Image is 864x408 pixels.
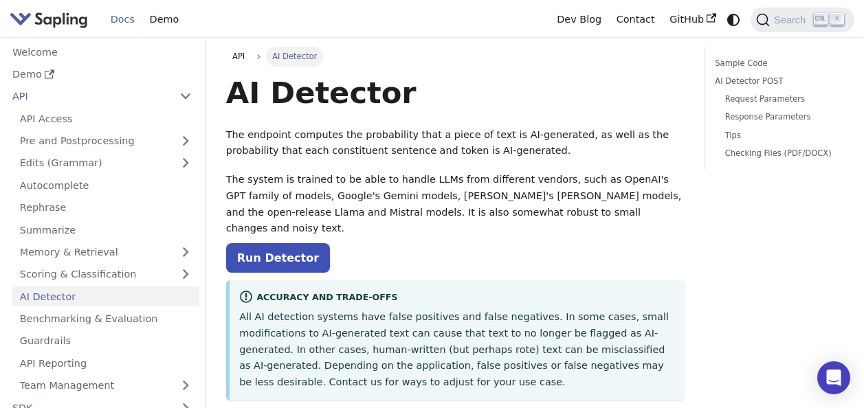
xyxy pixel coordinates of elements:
[662,9,723,30] a: GitHub
[226,74,685,111] h1: AI Detector
[609,9,663,30] a: Contact
[770,14,814,25] span: Search
[12,331,199,351] a: Guardrails
[12,353,199,373] a: API Reporting
[239,290,675,306] div: Accuracy and Trade-offs
[12,220,199,240] a: Summarize
[172,87,199,106] button: Collapse sidebar category 'API'
[12,242,199,262] a: Memory & Retrieval
[5,42,199,62] a: Welcome
[232,52,245,61] span: API
[12,109,199,128] a: API Access
[12,376,199,396] a: Team Management
[12,309,199,329] a: Benchmarking & Evaluation
[12,175,199,195] a: Autocomplete
[817,361,850,394] div: Open Intercom Messenger
[12,198,199,218] a: Rephrase
[226,172,685,237] p: The system is trained to be able to handle LLMs from different vendors, such as OpenAI's GPT fami...
[725,93,834,106] a: Request Parameters
[715,75,839,88] a: AI Detector POST
[830,13,844,25] kbd: K
[10,10,88,30] img: Sapling.ai
[12,264,199,284] a: Scoring & Classification
[724,10,744,30] button: Switch between dark and light mode (currently system mode)
[549,9,608,30] a: Dev Blog
[725,129,834,142] a: Tips
[5,65,199,84] a: Demo
[5,87,172,106] a: API
[12,153,199,173] a: Edits (Grammar)
[751,8,854,32] button: Search (Ctrl+K)
[266,47,324,66] span: AI Detector
[226,47,252,66] a: API
[142,9,186,30] a: Demo
[12,286,199,306] a: AI Detector
[239,309,675,391] p: All AI detection systems have false positives and false negatives. In some cases, small modificat...
[103,9,142,30] a: Docs
[10,10,93,30] a: Sapling.ai
[725,111,834,124] a: Response Parameters
[715,57,839,70] a: Sample Code
[226,47,685,66] nav: Breadcrumbs
[226,243,330,273] a: Run Detector
[725,147,834,160] a: Checking Files (PDF/DOCX)
[226,127,685,160] p: The endpoint computes the probability that a piece of text is AI-generated, as well as the probab...
[12,131,199,151] a: Pre and Postprocessing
